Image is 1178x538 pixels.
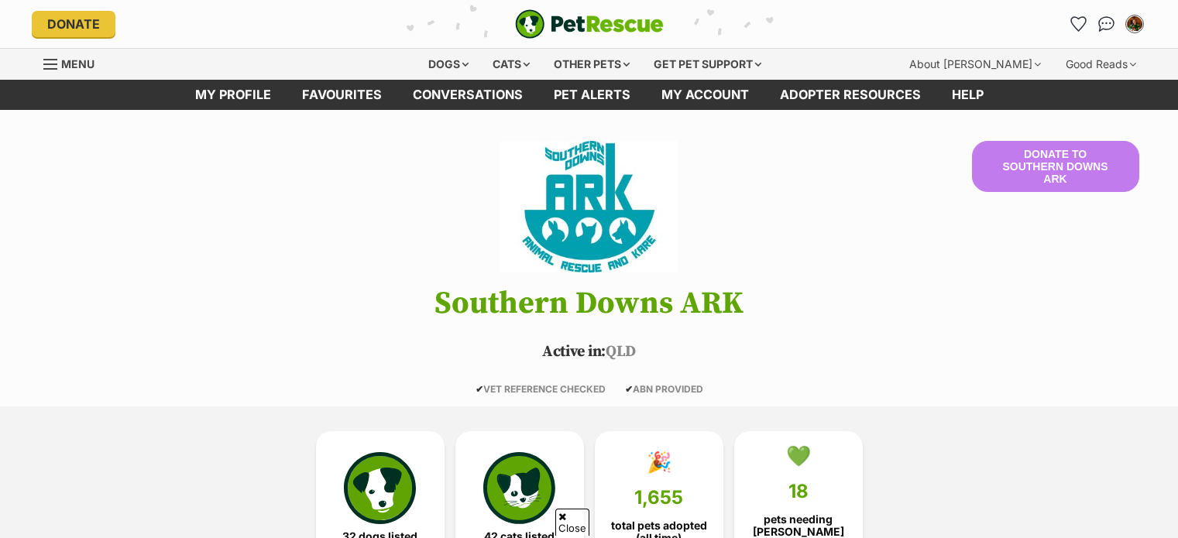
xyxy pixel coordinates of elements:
a: Favourites [287,80,397,110]
a: PetRescue [515,9,664,39]
img: chat-41dd97257d64d25036548639549fe6c8038ab92f7586957e7f3b1b290dea8141.svg [1098,16,1114,32]
div: Other pets [543,49,641,80]
button: My account [1122,12,1147,36]
a: Donate [32,11,115,37]
ul: Account quick links [1066,12,1147,36]
div: Dogs [417,49,479,80]
span: Active in: [542,342,606,362]
div: About [PERSON_NAME] [898,49,1052,80]
span: 1,655 [634,487,683,509]
img: petrescue-icon-eee76f85a60ef55c4a1927667547b313a7c0e82042636edf73dce9c88f694885.svg [344,452,415,523]
a: conversations [397,80,538,110]
div: 💚 [786,444,811,468]
img: cat-icon-068c71abf8fe30c970a85cd354bc8e23425d12f6e8612795f06af48be43a487a.svg [483,452,555,523]
img: Emily Menger profile pic [1127,16,1142,32]
img: Southern Downs ARK [500,141,677,272]
div: 🎉 [647,451,671,474]
a: My account [646,80,764,110]
span: VET REFERENCE CHECKED [476,383,606,395]
div: Good Reads [1055,49,1147,80]
a: Adopter resources [764,80,936,110]
icon: ✔ [476,383,483,395]
a: Help [936,80,999,110]
span: ABN PROVIDED [625,383,703,395]
a: Pet alerts [538,80,646,110]
h1: Southern Downs ARK [20,286,1159,320]
div: Get pet support [643,49,772,80]
img: logo-e224e6f780fb5917bec1dbf3a21bbac754714ae5b6737aabdf751b685950b380.svg [515,9,664,39]
icon: ✔ [625,383,633,395]
button: Donate to Southern Downs ARK [972,141,1139,192]
a: My profile [180,80,287,110]
span: 18 [788,481,809,502]
p: QLD [20,341,1159,364]
a: Favourites [1066,12,1091,36]
a: Menu [43,49,105,77]
div: Cats [482,49,541,80]
a: Conversations [1094,12,1119,36]
span: Menu [61,57,94,70]
span: Close [555,509,589,536]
